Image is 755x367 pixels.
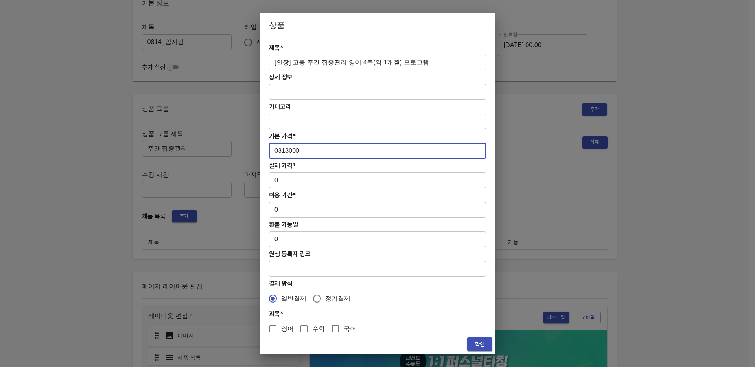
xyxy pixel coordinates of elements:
span: 수학 [312,324,325,334]
span: 영어 [281,324,294,334]
span: 일반결제 [281,294,307,303]
h4: 원생 등록지 링크 [269,250,486,258]
h4: 상세 정보 [269,73,486,81]
h4: 실제 가격* [269,162,486,169]
h4: 기본 가격* [269,132,486,140]
span: 국어 [344,324,356,334]
h2: 상품 [269,19,486,31]
span: 정기결제 [325,294,351,303]
span: 확인 [473,339,486,349]
h4: 이용 기간* [269,191,486,199]
h4: 결제 방식 [269,280,486,287]
h4: 카테고리 [269,103,486,110]
button: 확인 [467,337,492,352]
h4: 환불 가능일 [269,221,486,228]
